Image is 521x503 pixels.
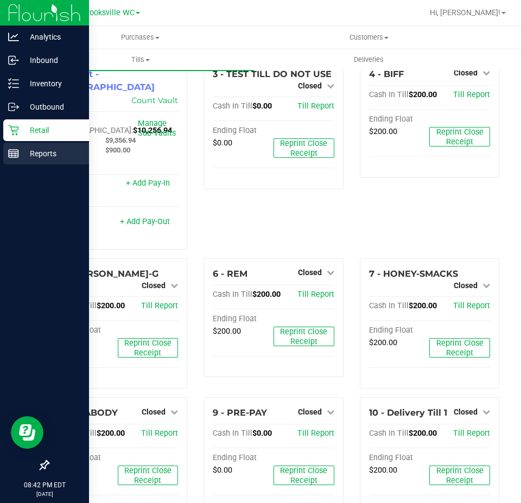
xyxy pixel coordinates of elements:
[453,90,490,99] a: Till Report
[429,466,490,485] button: Reprint Close Receipt
[369,453,430,463] div: Ending Float
[138,119,176,138] a: Manage Sub-Vaults
[26,48,255,71] a: Tills
[213,126,274,136] div: Ending Float
[369,90,409,99] span: Cash In Till
[436,128,484,147] span: Reprint Close Receipt
[5,490,84,498] p: [DATE]
[453,429,490,438] a: Till Report
[213,466,232,475] span: $0.00
[57,269,158,279] span: 5 - [PERSON_NAME]-G
[105,146,130,154] span: $900.00
[124,339,171,358] span: Reprint Close Receipt
[429,127,490,147] button: Reprint Close Receipt
[369,408,447,418] span: 10 - Delivery Till 1
[454,408,478,416] span: Closed
[26,26,255,49] a: Purchases
[141,429,178,438] a: Till Report
[19,30,84,43] p: Analytics
[213,453,274,463] div: Ending Float
[369,338,397,347] span: $200.00
[255,26,483,49] a: Customers
[213,429,252,438] span: Cash In Till
[213,101,252,111] span: Cash In Till
[255,33,482,42] span: Customers
[8,78,19,89] inline-svg: Inventory
[19,124,84,137] p: Retail
[369,466,397,475] span: $200.00
[453,301,490,310] a: Till Report
[436,339,484,358] span: Reprint Close Receipt
[280,139,327,158] span: Reprint Close Receipt
[131,95,178,105] a: Count Vault
[8,125,19,136] inline-svg: Retail
[274,138,334,158] button: Reprint Close Receipt
[369,429,409,438] span: Cash In Till
[297,290,334,299] a: Till Report
[19,147,84,160] p: Reports
[26,33,255,42] span: Purchases
[19,54,84,67] p: Inbound
[213,290,252,299] span: Cash In Till
[280,327,327,346] span: Reprint Close Receipt
[118,466,179,485] button: Reprint Close Receipt
[369,127,397,136] span: $200.00
[252,290,281,299] span: $200.00
[142,281,166,290] span: Closed
[213,138,232,148] span: $0.00
[213,314,274,324] div: Ending Float
[82,8,135,17] span: Brooksville WC
[369,69,404,79] span: 4 - BIFF
[124,466,171,485] span: Reprint Close Receipt
[97,429,125,438] span: $200.00
[409,429,437,438] span: $200.00
[409,90,437,99] span: $200.00
[27,55,254,65] span: Tills
[298,408,322,416] span: Closed
[8,148,19,159] inline-svg: Reports
[369,326,430,335] div: Ending Float
[213,269,247,279] span: 6 - REM
[369,301,409,310] span: Cash In Till
[126,179,170,188] a: + Add Pay-In
[105,136,136,144] span: $9,356.94
[369,114,430,124] div: Ending Float
[298,268,322,277] span: Closed
[213,408,267,418] span: 9 - PRE-PAY
[213,327,241,336] span: $200.00
[369,269,458,279] span: 7 - HONEY-SMACKS
[429,338,490,358] button: Reprint Close Receipt
[454,68,478,77] span: Closed
[141,301,178,310] a: Till Report
[409,301,437,310] span: $200.00
[120,217,170,226] a: + Add Pay-Out
[213,69,332,79] span: 3 - TEST TILL DO NOT USE
[97,301,125,310] span: $200.00
[8,31,19,42] inline-svg: Analytics
[297,101,334,111] a: Till Report
[5,480,84,490] p: 08:42 PM EDT
[436,466,484,485] span: Reprint Close Receipt
[19,100,84,113] p: Outbound
[252,429,272,438] span: $0.00
[274,327,334,346] button: Reprint Close Receipt
[255,48,483,71] a: Deliveries
[8,101,19,112] inline-svg: Outbound
[19,77,84,90] p: Inventory
[430,8,500,17] span: Hi, [PERSON_NAME]!
[142,408,166,416] span: Closed
[297,429,334,438] span: Till Report
[339,55,398,65] span: Deliveries
[118,338,179,358] button: Reprint Close Receipt
[454,281,478,290] span: Closed
[274,466,334,485] button: Reprint Close Receipt
[298,81,322,90] span: Closed
[57,116,133,135] span: Cash In [GEOGRAPHIC_DATA]:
